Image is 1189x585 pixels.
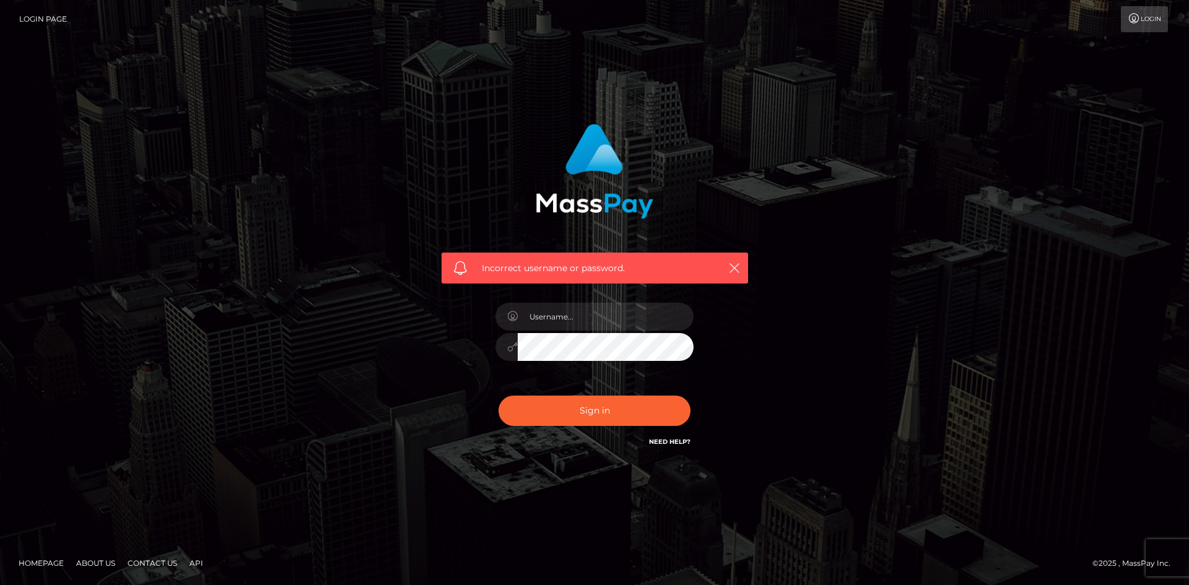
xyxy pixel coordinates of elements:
[123,553,182,573] a: Contact Us
[71,553,120,573] a: About Us
[14,553,69,573] a: Homepage
[649,438,690,446] a: Need Help?
[482,262,708,275] span: Incorrect username or password.
[19,6,67,32] a: Login Page
[499,396,690,426] button: Sign in
[1092,557,1180,570] div: © 2025 , MassPay Inc.
[518,303,694,331] input: Username...
[185,553,208,573] a: API
[1121,6,1168,32] a: Login
[536,124,653,219] img: MassPay Login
